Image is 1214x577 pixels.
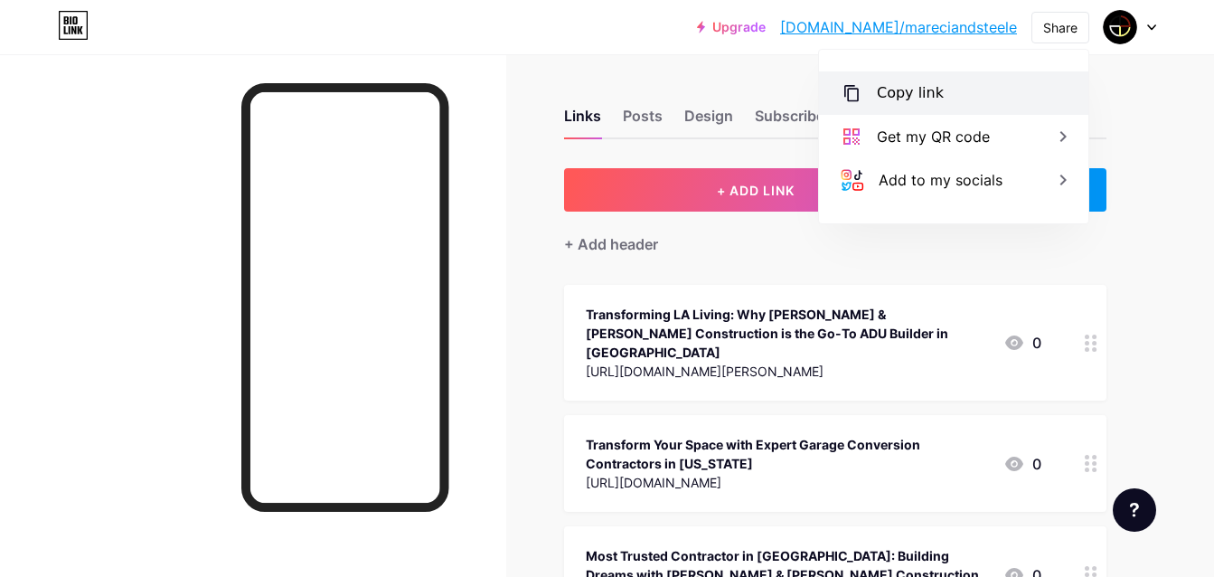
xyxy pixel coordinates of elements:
[623,105,663,137] div: Posts
[586,305,989,362] div: Transforming LA Living: Why [PERSON_NAME] & [PERSON_NAME] Construction is the Go-To ADU Builder i...
[1003,332,1041,354] div: 0
[564,168,948,212] button: + ADD LINK
[564,105,601,137] div: Links
[780,16,1017,38] a: [DOMAIN_NAME]/mareciandsteele
[586,473,989,492] div: [URL][DOMAIN_NAME]
[879,169,1002,191] div: Add to my socials
[684,105,733,137] div: Design
[586,435,989,473] div: Transform Your Space with Expert Garage Conversion Contractors in [US_STATE]
[877,126,990,147] div: Get my QR code
[586,362,989,381] div: [URL][DOMAIN_NAME][PERSON_NAME]
[717,183,795,198] span: + ADD LINK
[697,20,766,34] a: Upgrade
[755,105,863,137] div: Subscribers
[877,82,944,104] div: Copy link
[1103,10,1137,44] img: mareciandsteele
[1043,18,1078,37] div: Share
[1003,453,1041,475] div: 0
[564,233,658,255] div: + Add header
